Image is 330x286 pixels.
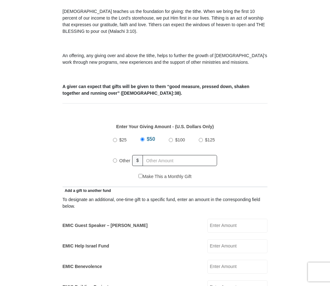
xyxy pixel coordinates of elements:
[119,138,127,143] span: $25
[138,174,143,178] input: Make This a Monthly Gift
[62,84,249,96] b: A giver can expect that gifts will be given to them “good measure, pressed down, shaken together ...
[62,223,148,229] label: EMIC Guest Speaker – [PERSON_NAME]
[62,197,268,210] div: To designate an additional, one-time gift to a specific fund, enter an amount in the correspondin...
[119,158,130,164] span: Other
[116,124,214,129] strong: Enter Your Giving Amount - (U.S. Dollars Only)
[62,189,111,193] span: Add a gift to another fund
[207,219,268,233] input: Enter Amount
[207,260,268,274] input: Enter Amount
[207,240,268,253] input: Enter Amount
[175,138,185,143] span: $100
[205,138,215,143] span: $125
[62,264,102,270] label: EMIC Benevolence
[143,155,217,166] input: Other Amount
[132,155,143,166] span: $
[62,9,268,35] p: [DEMOGRAPHIC_DATA] teaches us the foundation for giving: the tithe. When we bring the first 10 pe...
[62,243,109,250] label: EMIC Help Israel Fund
[62,53,268,66] p: An offering, any giving over and above the tithe, helps to further the growth of [DEMOGRAPHIC_DAT...
[138,174,192,180] label: Make This a Monthly Gift
[147,137,155,142] span: $50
